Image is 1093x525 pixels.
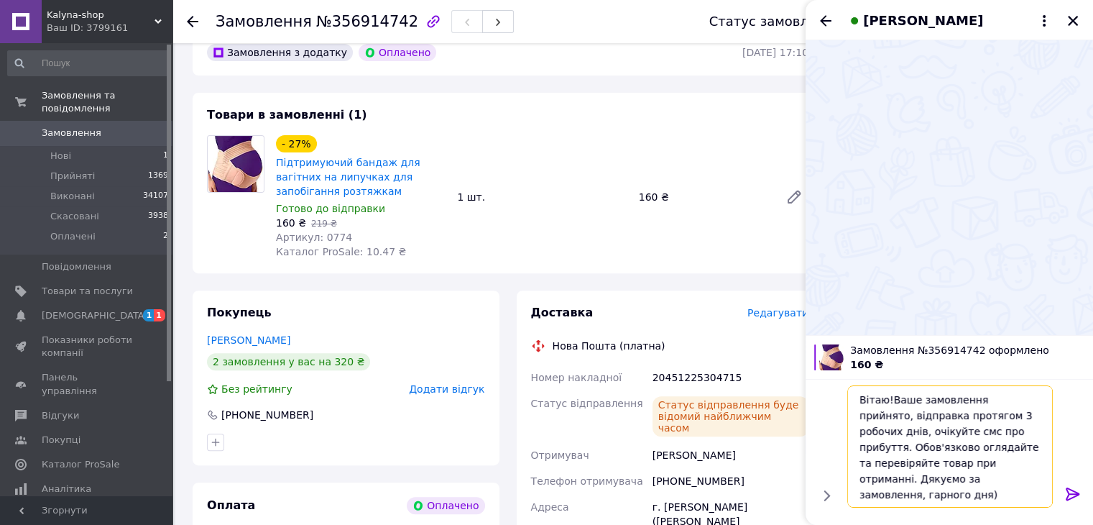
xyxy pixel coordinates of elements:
[42,458,119,471] span: Каталог ProSale
[42,483,91,496] span: Аналітика
[50,210,99,223] span: Скасовані
[47,9,155,22] span: Kalyna-shop
[208,136,263,192] img: Підтримуючий бандаж для вагітних на липучках для запобігання розтяжкам
[42,309,148,322] span: [DEMOGRAPHIC_DATA]
[549,339,669,353] div: Нова Пошта (платна)
[650,468,811,494] div: [PHONE_NUMBER]
[633,187,774,207] div: 160 ₴
[407,497,484,514] div: Оплачено
[847,385,1053,508] textarea: Вітаю!Ваше замовлення прийнято, відправка протягом 3 робочих днів, очікуйте смс про прибуття. Обо...
[220,408,315,422] div: [PHONE_NUMBER]
[817,486,836,505] button: Показати кнопки
[276,217,306,229] span: 160 ₴
[42,371,133,397] span: Панель управління
[50,150,71,163] span: Нові
[780,183,808,211] a: Редагувати
[742,47,808,58] time: [DATE] 17:10
[143,190,168,203] span: 34107
[531,501,569,513] span: Адреса
[154,309,165,321] span: 1
[531,475,643,487] span: Телефон отримувача
[531,372,622,383] span: Номер накладної
[650,442,811,468] div: [PERSON_NAME]
[846,12,1053,30] button: [PERSON_NAME]
[207,44,353,61] div: Замовлення з додатку
[850,343,1084,357] span: Замовлення №356914742 оформлено
[850,359,883,370] span: 160 ₴
[42,409,79,422] span: Відгуки
[650,365,811,391] div: 20451225304715
[163,150,168,163] span: 1
[531,306,594,319] span: Доставка
[819,344,844,370] img: 6374926488_w100_h100_podderzhivayuschij-bandazh-dlya.jpg
[207,353,370,370] div: 2 замовлення у вас на 320 ₴
[143,309,155,321] span: 1
[652,396,808,437] div: Статус відправлення буде відомий найближчим часом
[42,434,80,447] span: Покупці
[42,260,111,273] span: Повідомлення
[163,230,168,243] span: 2
[50,230,96,243] span: Оплачені
[1064,12,1082,29] button: Закрити
[316,13,418,30] span: №356914742
[42,285,133,298] span: Товари та послуги
[7,50,170,76] input: Пошук
[207,306,272,319] span: Покупець
[747,307,808,319] span: Редагувати
[409,383,484,395] span: Додати відгук
[42,127,101,140] span: Замовлення
[359,44,436,61] div: Оплачено
[276,157,420,197] a: Підтримуючий бандаж для вагітних на липучках для запобігання розтяжкам
[221,383,292,395] span: Без рейтингу
[709,14,841,29] div: Статус замовлення
[451,187,632,207] div: 1 шт.
[50,190,95,203] span: Виконані
[531,449,589,461] span: Отримувач
[276,232,352,243] span: Артикул: 0774
[207,334,290,346] a: [PERSON_NAME]
[50,170,95,183] span: Прийняті
[863,12,983,30] span: [PERSON_NAME]
[47,22,172,35] div: Ваш ID: 3799161
[216,13,312,30] span: Замовлення
[276,203,385,214] span: Готово до відправки
[276,246,406,257] span: Каталог ProSale: 10.47 ₴
[311,219,337,229] span: 219 ₴
[42,334,133,360] span: Показники роботи компанії
[42,89,172,115] span: Замовлення та повідомлення
[207,108,367,122] span: Товари в замовленні (1)
[531,398,643,409] span: Статус відправлення
[207,498,255,512] span: Оплата
[817,12,834,29] button: Назад
[276,135,317,152] div: - 27%
[148,210,168,223] span: 3938
[187,14,198,29] div: Повернутися назад
[148,170,168,183] span: 1369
